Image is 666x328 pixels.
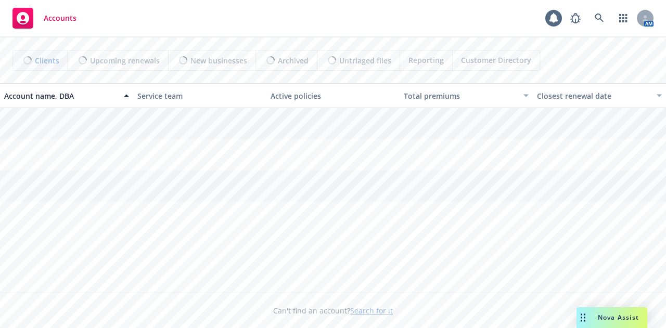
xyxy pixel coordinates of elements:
[408,55,444,65] span: Reporting
[137,90,262,101] div: Service team
[273,305,393,316] span: Can't find an account?
[400,83,533,108] button: Total premiums
[350,306,393,316] a: Search for it
[271,90,395,101] div: Active policies
[461,55,531,65] span: Customer Directory
[339,55,391,66] span: Untriaged files
[589,8,610,29] a: Search
[598,313,639,322] span: Nova Assist
[537,90,650,101] div: Closest renewal date
[190,55,247,66] span: New businesses
[4,90,118,101] div: Account name, DBA
[90,55,160,66] span: Upcoming renewals
[44,14,76,22] span: Accounts
[577,307,590,328] div: Drag to move
[278,55,309,66] span: Archived
[404,90,517,101] div: Total premiums
[613,8,634,29] a: Switch app
[133,83,266,108] button: Service team
[8,4,81,33] a: Accounts
[266,83,400,108] button: Active policies
[533,83,666,108] button: Closest renewal date
[565,8,586,29] a: Report a Bug
[35,55,59,66] span: Clients
[577,307,647,328] button: Nova Assist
